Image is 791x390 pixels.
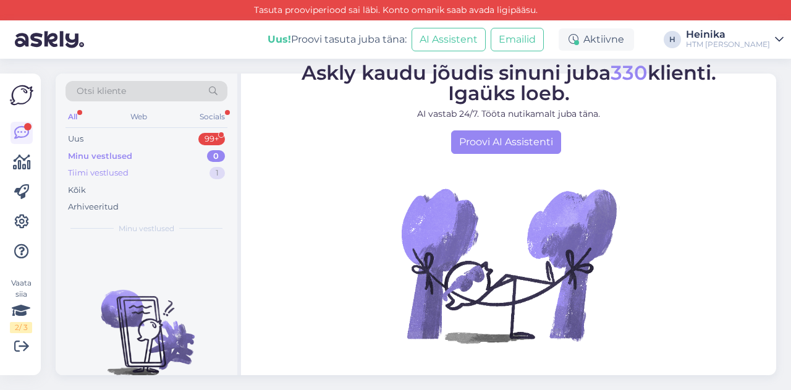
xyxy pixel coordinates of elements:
[611,61,648,85] span: 330
[68,133,83,145] div: Uus
[491,28,544,51] button: Emailid
[68,201,119,213] div: Arhiveeritud
[68,184,86,197] div: Kõik
[128,109,150,125] div: Web
[68,150,132,163] div: Minu vestlused
[68,167,129,179] div: Tiimi vestlused
[451,130,561,154] a: Proovi AI Assistenti
[10,83,33,107] img: Askly Logo
[412,28,486,51] button: AI Assistent
[209,167,225,179] div: 1
[10,322,32,333] div: 2 / 3
[268,32,407,47] div: Proovi tasuta juba täna:
[207,150,225,163] div: 0
[66,109,80,125] div: All
[686,40,770,49] div: HTM [PERSON_NAME]
[198,133,225,145] div: 99+
[302,108,716,121] p: AI vastab 24/7. Tööta nutikamalt juba täna.
[268,33,291,45] b: Uus!
[197,109,227,125] div: Socials
[56,268,237,379] img: No chats
[397,154,620,376] img: No Chat active
[77,85,126,98] span: Otsi kliente
[119,223,174,234] span: Minu vestlused
[686,30,784,49] a: HeinikaHTM [PERSON_NAME]
[10,278,32,333] div: Vaata siia
[686,30,770,40] div: Heinika
[302,61,716,105] span: Askly kaudu jõudis sinuni juba klienti. Igaüks loeb.
[664,31,681,48] div: H
[559,28,634,51] div: Aktiivne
